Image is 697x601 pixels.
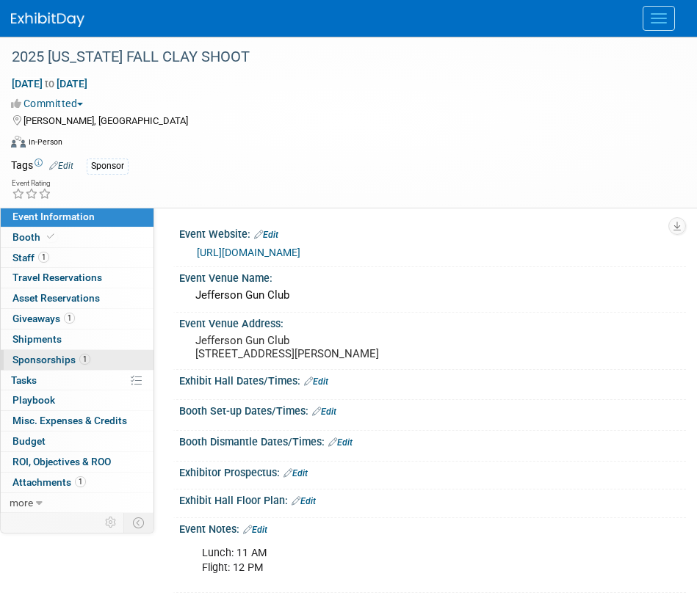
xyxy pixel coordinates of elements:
[12,354,90,365] span: Sponsorships
[11,12,84,27] img: ExhibitDay
[43,78,57,90] span: to
[1,329,154,349] a: Shipments
[1,473,154,492] a: Attachments1
[12,333,62,345] span: Shipments
[1,493,154,513] a: more
[12,180,51,187] div: Event Rating
[11,134,679,156] div: Event Format
[304,376,328,387] a: Edit
[643,6,675,31] button: Menu
[10,497,33,509] span: more
[12,231,57,243] span: Booth
[1,452,154,472] a: ROI, Objectives & ROO
[190,284,675,307] div: Jefferson Gun Club
[87,159,129,174] div: Sponsor
[197,247,300,258] a: [URL][DOMAIN_NAME]
[28,136,62,147] div: In-Person
[1,350,154,370] a: Sponsorships1
[179,518,686,537] div: Event Notes:
[1,431,154,451] a: Budget
[1,411,154,431] a: Misc. Expenses & Credits
[11,96,89,111] button: Committed
[75,476,86,487] span: 1
[7,44,668,70] div: 2025 [US_STATE] FALL CLAY SHOOT
[12,476,86,488] span: Attachments
[1,227,154,247] a: Booth
[124,513,154,532] td: Toggle Event Tabs
[79,354,90,365] span: 1
[179,313,686,331] div: Event Venue Address:
[1,371,154,390] a: Tasks
[179,267,686,285] div: Event Venue Name:
[12,394,55,406] span: Playbook
[12,415,127,426] span: Misc. Expenses & Credits
[243,525,267,535] a: Edit
[292,496,316,506] a: Edit
[12,211,95,222] span: Event Information
[12,272,102,283] span: Travel Reservations
[1,288,154,308] a: Asset Reservations
[1,248,154,268] a: Staff1
[195,334,670,360] pre: Jefferson Gun Club [STREET_ADDRESS][PERSON_NAME]
[11,136,26,147] img: Format-Inperson.png
[11,158,73,175] td: Tags
[64,313,75,324] span: 1
[179,223,686,242] div: Event Website:
[12,313,75,324] span: Giveaways
[254,230,278,240] a: Edit
[284,468,308,478] a: Edit
[11,374,37,386] span: Tasks
[12,252,49,263] span: Staff
[1,309,154,329] a: Giveaways1
[179,370,686,389] div: Exhibit Hall Dates/Times:
[179,400,686,419] div: Booth Set-up Dates/Times:
[47,233,54,241] i: Booth reservation complete
[12,435,46,447] span: Budget
[1,268,154,288] a: Travel Reservations
[11,77,88,90] span: [DATE] [DATE]
[179,489,686,509] div: Exhibit Hall Floor Plan:
[1,207,154,227] a: Event Information
[179,431,686,450] div: Booth Dismantle Dates/Times:
[49,161,73,171] a: Edit
[12,456,111,467] span: ROI, Objectives & ROO
[24,115,188,126] span: [PERSON_NAME], [GEOGRAPHIC_DATA]
[98,513,124,532] td: Personalize Event Tab Strip
[328,437,353,448] a: Edit
[38,252,49,263] span: 1
[192,539,659,583] div: Lunch: 11 AM Flight: 12 PM
[1,390,154,410] a: Playbook
[312,407,336,417] a: Edit
[179,462,686,481] div: Exhibitor Prospectus:
[12,292,100,304] span: Asset Reservations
